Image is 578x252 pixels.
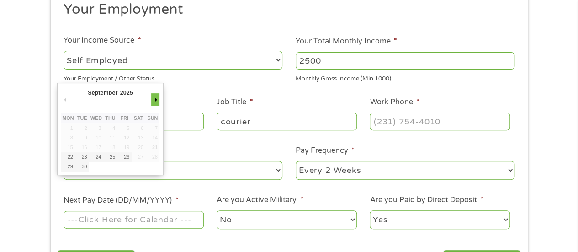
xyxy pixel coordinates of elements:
abbr: Monday [62,115,74,121]
abbr: Sunday [148,115,158,121]
input: Cashier [217,113,356,130]
label: Your Total Monthly Income [296,37,397,46]
button: 29 [61,162,75,172]
div: Your Employment / Other Status [64,71,282,84]
div: September [86,86,118,99]
abbr: Saturday [134,115,143,121]
button: 24 [89,152,103,162]
label: Work Phone [370,97,419,107]
label: Next Pay Date (DD/MM/YYYY) [64,196,178,205]
h2: Your Employment [64,0,508,19]
label: Are you Active Military [217,195,303,205]
label: Pay Frequency [296,146,355,155]
input: 1800 [296,52,514,70]
label: Are you Paid by Direct Deposit [370,195,483,205]
button: Next Month [151,93,159,106]
input: Use the arrow keys to pick a date [64,211,203,228]
div: 2025 [119,86,134,99]
button: 30 [75,162,89,172]
input: (231) 754-4010 [370,113,509,130]
button: 23 [75,152,89,162]
div: Monthly Gross Income (Min 1000) [296,71,514,84]
button: 22 [61,152,75,162]
button: Previous Month [61,93,69,106]
label: Your Income Source [64,36,141,45]
abbr: Thursday [105,115,115,121]
abbr: Tuesday [77,115,87,121]
abbr: Wednesday [90,115,102,121]
button: 25 [103,152,117,162]
abbr: Friday [121,115,128,121]
label: Job Title [217,97,253,107]
button: 26 [117,152,132,162]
